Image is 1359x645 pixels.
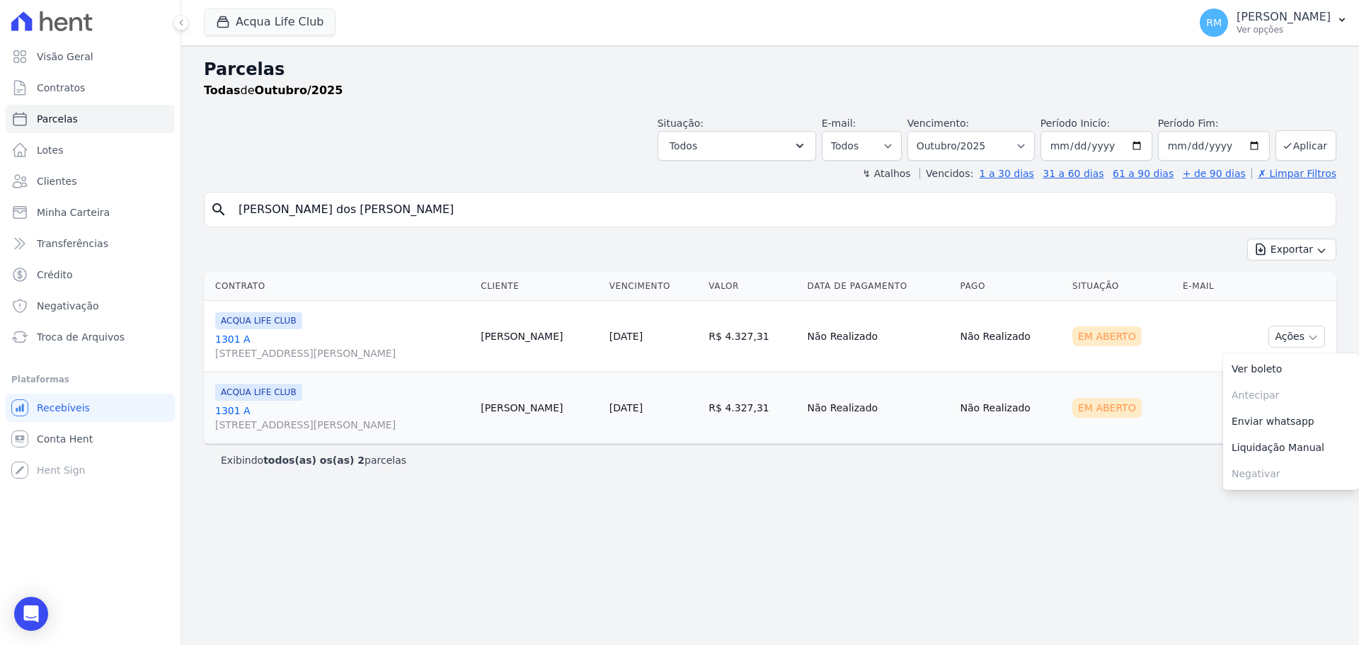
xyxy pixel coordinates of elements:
[1072,326,1142,346] div: Em Aberto
[6,136,175,164] a: Lotes
[1183,168,1246,179] a: + de 90 dias
[1188,3,1359,42] button: RM [PERSON_NAME] Ver opções
[6,425,175,453] a: Conta Hent
[658,118,704,129] label: Situação:
[1275,130,1336,161] button: Aplicar
[204,8,336,35] button: Acqua Life Club
[862,168,910,179] label: ↯ Atalhos
[263,455,365,466] b: todos(as) os(as) 2
[1043,168,1103,179] a: 31 a 60 dias
[907,118,969,129] label: Vencimento:
[802,272,955,301] th: Data de Pagamento
[919,168,973,179] label: Vencidos:
[6,105,175,133] a: Parcelas
[6,229,175,258] a: Transferências
[37,205,110,219] span: Minha Carteira
[1223,435,1359,461] a: Liquidação Manual
[954,301,1067,372] td: Não Realizado
[802,301,955,372] td: Não Realizado
[204,84,241,97] strong: Todas
[6,292,175,320] a: Negativação
[204,57,1336,82] h2: Parcelas
[37,299,99,313] span: Negativação
[215,384,302,401] span: ACQUA LIFE CLUB
[6,323,175,351] a: Troca de Arquivos
[475,272,604,301] th: Cliente
[215,404,469,432] a: 1301 A[STREET_ADDRESS][PERSON_NAME]
[6,394,175,422] a: Recebíveis
[1177,272,1236,301] th: E-mail
[6,167,175,195] a: Clientes
[37,112,78,126] span: Parcelas
[1206,18,1222,28] span: RM
[255,84,343,97] strong: Outubro/2025
[37,236,108,251] span: Transferências
[703,372,801,444] td: R$ 4.327,31
[6,42,175,71] a: Visão Geral
[703,272,801,301] th: Valor
[37,143,64,157] span: Lotes
[1158,116,1270,131] label: Período Fim:
[37,174,76,188] span: Clientes
[802,372,955,444] td: Não Realizado
[37,432,93,446] span: Conta Hent
[658,131,816,161] button: Todos
[37,330,125,344] span: Troca de Arquivos
[6,198,175,227] a: Minha Carteira
[6,261,175,289] a: Crédito
[204,82,343,99] p: de
[1247,239,1336,261] button: Exportar
[1268,326,1325,348] button: Ações
[604,272,704,301] th: Vencimento
[1251,168,1336,179] a: ✗ Limpar Filtros
[954,272,1067,301] th: Pago
[6,74,175,102] a: Contratos
[703,301,801,372] td: R$ 4.327,31
[1237,24,1331,35] p: Ver opções
[670,137,697,154] span: Todos
[954,372,1067,444] td: Não Realizado
[1223,382,1359,409] span: Antecipar
[1237,10,1331,24] p: [PERSON_NAME]
[230,195,1330,224] input: Buscar por nome do lote ou do cliente
[215,346,469,360] span: [STREET_ADDRESS][PERSON_NAME]
[215,418,469,432] span: [STREET_ADDRESS][PERSON_NAME]
[1072,398,1142,418] div: Em Aberto
[609,402,643,413] a: [DATE]
[221,453,406,467] p: Exibindo parcelas
[475,301,604,372] td: [PERSON_NAME]
[215,332,469,360] a: 1301 A[STREET_ADDRESS][PERSON_NAME]
[609,331,643,342] a: [DATE]
[37,50,93,64] span: Visão Geral
[14,597,48,631] div: Open Intercom Messenger
[1067,272,1177,301] th: Situação
[822,118,856,129] label: E-mail:
[37,81,85,95] span: Contratos
[204,272,475,301] th: Contrato
[1223,409,1359,435] a: Enviar whatsapp
[1223,356,1359,382] a: Ver boleto
[1113,168,1174,179] a: 61 a 90 dias
[37,401,90,415] span: Recebíveis
[475,372,604,444] td: [PERSON_NAME]
[980,168,1034,179] a: 1 a 30 dias
[11,371,169,388] div: Plataformas
[37,268,73,282] span: Crédito
[1040,118,1110,129] label: Período Inicío:
[215,312,302,329] span: ACQUA LIFE CLUB
[210,201,227,218] i: search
